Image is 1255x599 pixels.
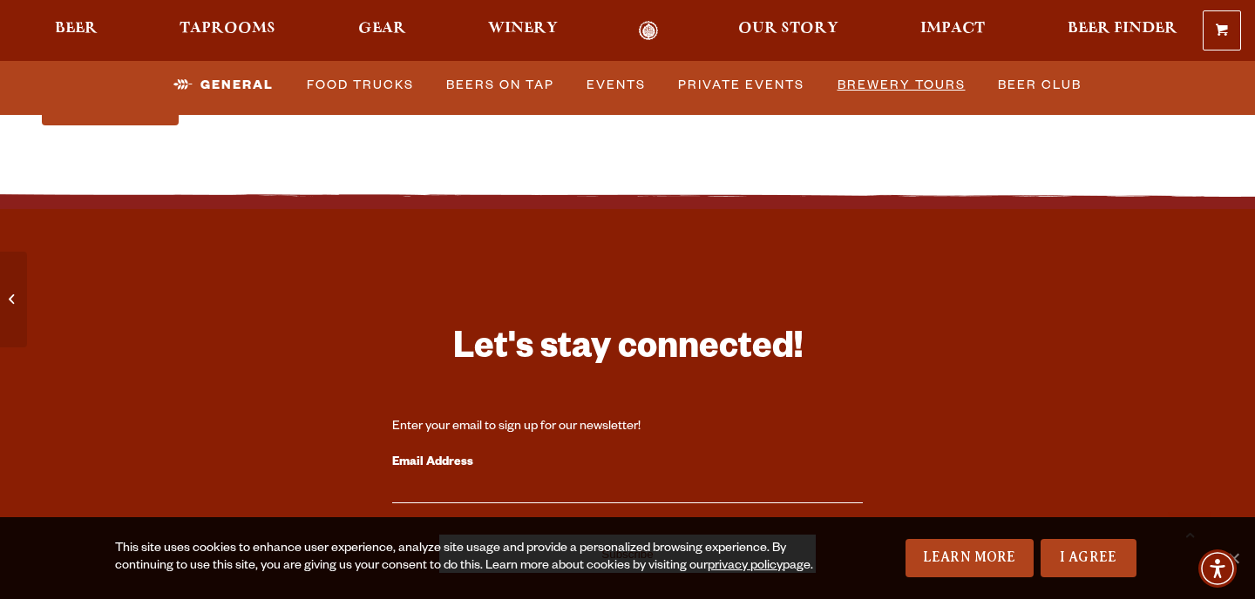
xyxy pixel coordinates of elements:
[991,65,1089,105] a: Beer Club
[55,22,98,36] span: Beer
[738,22,838,36] span: Our Story
[392,419,863,436] div: Enter your email to sign up for our newsletter!
[488,22,558,36] span: Winery
[920,22,985,36] span: Impact
[358,22,406,36] span: Gear
[439,65,561,105] a: Beers on Tap
[166,65,281,105] a: General
[1041,539,1136,577] a: I Agree
[909,21,996,41] a: Impact
[300,65,421,105] a: Food Trucks
[831,65,973,105] a: Brewery Tours
[1068,22,1177,36] span: Beer Finder
[906,539,1034,577] a: Learn More
[347,21,417,41] a: Gear
[44,21,109,41] a: Beer
[671,65,811,105] a: Private Events
[1168,512,1211,555] a: Scroll to top
[392,326,863,377] h3: Let's stay connected!
[392,452,863,474] label: Email Address
[616,21,682,41] a: Odell Home
[168,21,287,41] a: Taprooms
[708,560,783,574] a: privacy policy
[580,65,653,105] a: Events
[477,21,569,41] a: Winery
[1198,549,1237,588] div: Accessibility Menu
[180,22,275,36] span: Taprooms
[115,541,816,575] div: This site uses cookies to enhance user experience, analyze site usage and provide a personalized ...
[727,21,850,41] a: Our Story
[1056,21,1189,41] a: Beer Finder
